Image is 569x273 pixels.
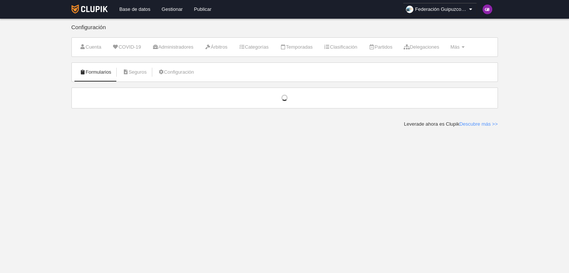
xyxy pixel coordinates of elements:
a: Cuenta [76,42,105,53]
img: c2l6ZT0zMHgzMCZmcz05JnRleHQ9R0ImYmc9OGUyNGFh.png [483,4,492,14]
img: Clupik [71,4,108,13]
a: Descubre más >> [459,121,498,127]
div: Configuración [71,24,498,37]
a: Delegaciones [400,42,443,53]
a: Categorías [235,42,273,53]
span: Federación Guipuzcoana de Voleibol [415,6,468,13]
a: Partidos [364,42,397,53]
a: Temporadas [276,42,317,53]
a: Clasificación [320,42,361,53]
a: Árbitros [201,42,232,53]
a: Más [446,42,469,53]
div: Leverade ahora es Clupik [404,121,498,128]
a: Seguros [118,67,151,78]
span: Más [450,44,460,50]
a: Federación Guipuzcoana de Voleibol [403,3,477,16]
a: Configuración [154,67,198,78]
a: COVID-19 [108,42,145,53]
a: Administradores [148,42,198,53]
a: Formularios [76,67,116,78]
div: Cargando [79,95,490,101]
img: Oa9FKPTX8wTZ.30x30.jpg [406,6,413,13]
